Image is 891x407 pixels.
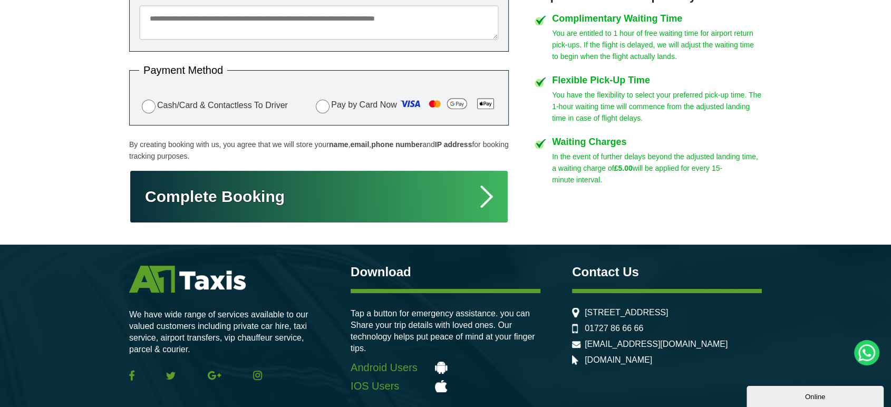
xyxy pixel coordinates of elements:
strong: IP address [435,140,472,149]
a: [DOMAIN_NAME] [585,355,652,365]
iframe: chat widget [747,384,886,407]
h4: Waiting Charges [552,137,762,147]
input: Cash/Card & Contactless To Driver [142,100,156,113]
strong: £5.00 [614,164,633,172]
img: A1 Taxis St Albans [129,266,246,293]
h4: Complimentary Waiting Time [552,14,762,23]
input: Pay by Card Now [316,100,330,113]
p: In the event of further delays beyond the adjusted landing time, a waiting charge of will be appl... [552,151,762,186]
p: By creating booking with us, you agree that we will store your , , and for booking tracking purpo... [129,139,509,162]
img: Twitter [166,372,176,380]
a: IOS Users [351,380,540,392]
strong: email [350,140,369,149]
label: Pay by Card Now [313,95,499,115]
label: Cash/Card & Contactless To Driver [139,98,288,113]
a: Android Users [351,362,540,374]
img: Facebook [129,370,134,381]
p: Tap a button for emergency assistance. you can Share your trip details with loved ones. Our techn... [351,308,540,354]
a: [EMAIL_ADDRESS][DOMAIN_NAME] [585,340,728,349]
p: You have the flexibility to select your preferred pick-up time. The 1-hour waiting time will comm... [552,89,762,124]
p: We have wide range of services available to our valued customers including private car hire, taxi... [129,309,319,355]
button: Complete Booking [129,170,509,224]
li: [STREET_ADDRESS] [572,308,762,317]
h3: Contact Us [572,266,762,278]
strong: phone number [371,140,422,149]
p: You are entitled to 1 hour of free waiting time for airport return pick-ups. If the flight is del... [552,27,762,62]
h3: Download [351,266,540,278]
img: Google Plus [208,371,221,380]
img: Instagram [253,371,262,380]
a: 01727 86 66 66 [585,324,643,333]
legend: Payment Method [139,65,227,75]
h4: Flexible Pick-Up Time [552,75,762,85]
strong: name [329,140,348,149]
